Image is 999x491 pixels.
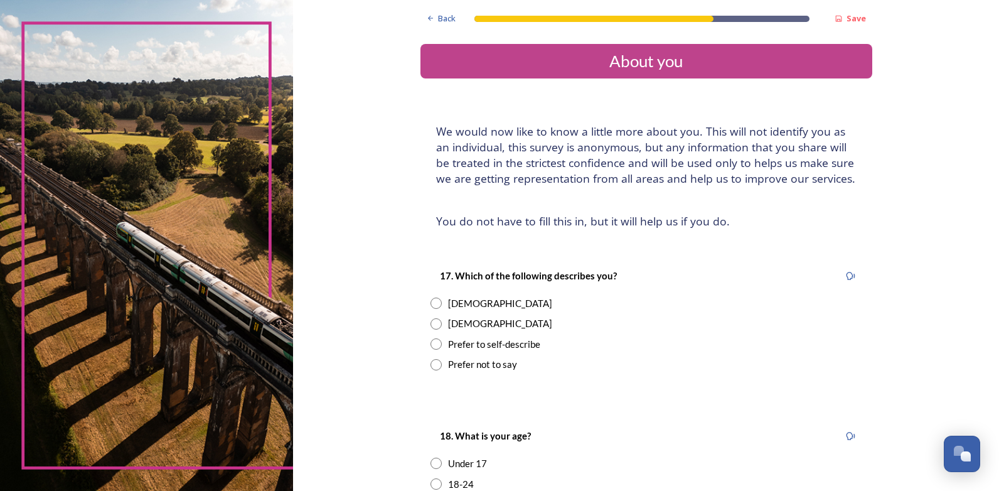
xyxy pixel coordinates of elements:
div: [DEMOGRAPHIC_DATA] [448,296,552,311]
span: Back [438,13,456,24]
h4: We would now like to know a little more about you. This will not identify you as an individual, t... [436,124,857,186]
strong: 17. Which of the following describes you? [440,270,617,281]
div: Under 17 [448,456,487,471]
button: Open Chat [944,436,980,472]
div: [DEMOGRAPHIC_DATA] [448,316,552,331]
div: Prefer not to say [448,357,517,372]
strong: 18. What is your age? [440,430,531,441]
strong: Save [847,13,866,24]
div: About you [425,49,867,73]
h4: You do not have to fill this in, but it will help us if you do. [436,213,857,229]
div: Prefer to self-describe [448,337,540,352]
